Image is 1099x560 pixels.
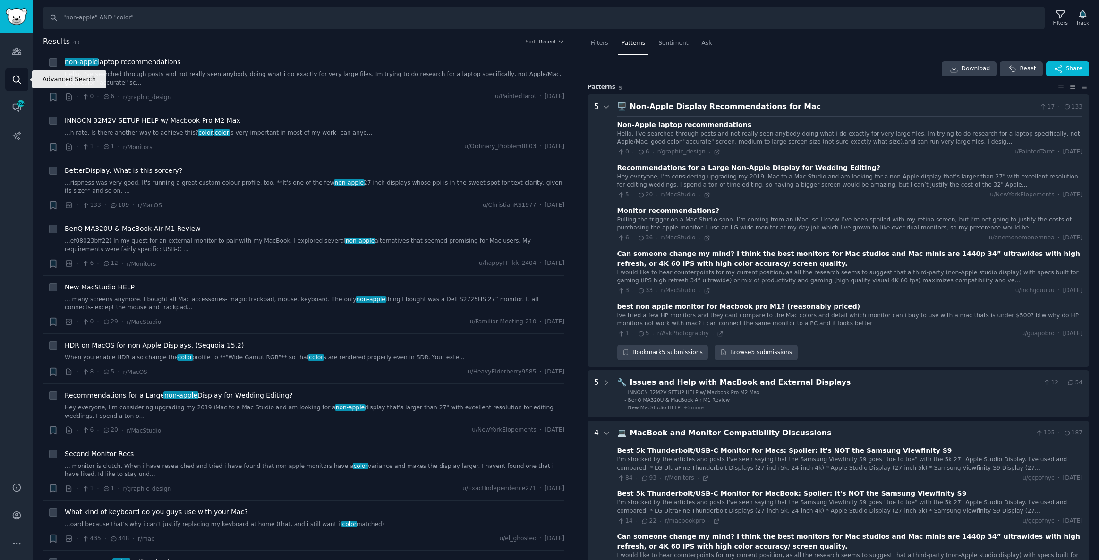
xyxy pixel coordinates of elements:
[65,354,564,362] a: When you enable HDR also change thecolorprofile to **"Wide Gamut RGB"** so thatcolors are rendere...
[632,235,634,241] span: ·
[177,354,193,361] span: color
[661,234,696,241] span: r/MacStudio
[127,261,156,267] span: r/Monitors
[617,191,629,199] span: 5
[110,201,129,210] span: 109
[65,520,564,529] a: ...oard because that’s why i can’t justify replacing my keyboard at home (that, and i still want ...
[526,38,536,45] div: Sort
[121,425,123,435] span: ·
[699,192,700,198] span: ·
[65,449,134,459] a: Second Monitor Recs
[1063,148,1082,156] span: [DATE]
[617,489,967,499] div: Best 5k Thunderbolt/USB-C Monitor for MacBook: Spoiler: It's NOT the Samsung Viewfinity S9
[43,7,1045,29] input: Search Keyword
[138,202,162,209] span: r/MacOS
[65,57,181,67] a: non-applelaptop recommendations
[1039,103,1055,111] span: 17
[102,368,114,376] span: 5
[540,484,542,493] span: ·
[545,201,564,210] span: [DATE]
[962,65,990,73] span: Download
[641,474,656,483] span: 93
[82,201,101,210] span: 133
[65,224,201,234] span: BenQ MA320U & MacBook Air M1 Review
[121,259,123,269] span: ·
[345,238,375,244] span: non-apple
[661,191,696,198] span: r/MacStudio
[1015,287,1055,295] span: u/nichijouuuu
[637,330,649,338] span: 5
[214,129,230,136] span: color
[617,345,708,361] div: Bookmark 5 submissions
[65,282,135,292] a: New MacStudio HELP
[77,317,78,327] span: ·
[123,94,171,101] span: r/graphic_design
[468,368,537,376] span: u/HeavyElderberry9585
[77,534,78,543] span: ·
[6,8,27,25] img: GummySearch logo
[308,354,324,361] span: color
[617,102,627,111] span: 🖥️
[499,535,536,543] span: u/el_ghosteo
[77,484,78,493] span: ·
[637,234,653,242] span: 36
[540,318,542,326] span: ·
[82,535,101,543] span: 435
[699,288,700,294] span: ·
[619,85,622,91] span: 5
[617,249,1082,269] div: Can someone change my mind? I think the best monitors for Mac studios and Mac minis are 1440p 34”...
[698,475,699,482] span: ·
[483,201,537,210] span: u/ChristianRS1977
[102,93,114,101] span: 6
[1053,19,1068,26] div: Filters
[104,200,106,210] span: ·
[540,143,542,151] span: ·
[77,259,78,269] span: ·
[64,58,99,66] span: non-apple
[617,269,1082,285] div: I would like to hear counterpoints for my current position, as all the research seems to suggest ...
[1058,148,1060,156] span: ·
[702,39,712,48] span: Ask
[617,163,880,173] div: Recommendations for a Large Non-Apple Display for Wedding Editing?
[198,129,214,136] span: color
[110,535,129,543] span: 348
[118,142,119,152] span: ·
[5,96,28,119] a: 462
[341,521,358,527] span: color
[65,404,564,420] a: Hey everyone, I'm considering upgrading my 2019 iMac to a Mac Studio and am looking for anon-appl...
[1058,103,1060,111] span: ·
[630,101,1036,113] div: Non-Apple Display Recommendations for Mac
[617,173,1082,189] div: Hey everyone, I'm considering upgrading my 2019 iMac to a Mac Studio and am looking for a non-App...
[1067,379,1082,387] span: 54
[123,144,152,151] span: r/Monitors
[632,331,634,337] span: ·
[545,318,564,326] span: [DATE]
[353,463,369,469] span: color
[617,216,1082,232] div: Pulling the trigger on a Mac Studio soon. I’m coming from an iMac, so I know I’ve been spoiled wi...
[97,142,99,152] span: ·
[118,92,119,102] span: ·
[102,143,114,151] span: 1
[495,93,537,101] span: u/PaintedTarot
[470,318,537,326] span: u/Familiar-Meeting-210
[708,518,710,525] span: ·
[990,191,1054,199] span: u/NewYorkElopements
[1063,234,1082,242] span: [DATE]
[656,288,657,294] span: ·
[1022,517,1055,526] span: u/gcpofnyc
[1058,474,1060,483] span: ·
[65,70,564,87] a: Hello, I've searched through posts and not really seen anybody doing what i do exactly for very l...
[656,235,657,241] span: ·
[617,532,1082,552] div: Can someone change my mind? I think the best monitors for Mac studios and Mac minis are 1440p 34”...
[617,148,629,156] span: 0
[77,142,78,152] span: ·
[617,446,952,456] div: Best 5k Thunderbolt/USB-C Monitor for Macs: Spoiler: It's NOT the Samsung Viewfinity S9
[127,319,161,325] span: r/MacStudio
[617,120,751,130] div: Non-Apple laptop recommendations
[102,318,118,326] span: 29
[652,331,654,337] span: ·
[657,148,706,155] span: r/graphic_design
[658,39,688,48] span: Sentiment
[1021,330,1054,338] span: u/guapobro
